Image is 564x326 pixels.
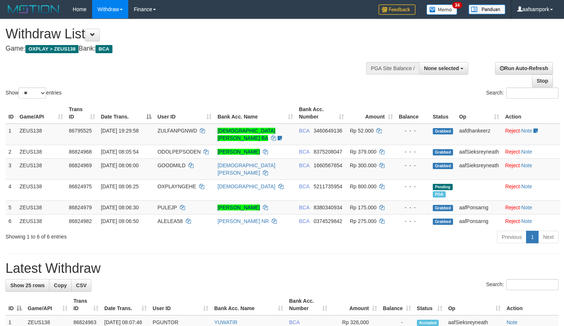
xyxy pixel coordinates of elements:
th: Game/API: activate to sort column ascending [17,103,66,124]
span: Show 25 rows [10,282,45,288]
a: Show 25 rows [6,279,49,292]
th: Trans ID: activate to sort column ascending [66,103,98,124]
a: Previous [497,231,526,243]
div: Showing 1 to 6 of 6 entries [6,230,230,240]
span: 34 [452,2,462,8]
span: None selected [424,65,459,71]
span: 86824975 [69,183,92,189]
th: User ID: activate to sort column ascending [150,294,211,315]
span: PULEJP [157,205,177,210]
td: aafSieksreyneath [456,158,502,179]
span: BCA [299,162,309,168]
a: Stop [532,75,553,87]
span: [DATE] 08:06:30 [101,205,139,210]
span: BCA [299,183,309,189]
span: ODOLPEPSODEN [157,149,201,155]
a: Note [521,149,532,155]
th: Bank Acc. Number: activate to sort column ascending [286,294,330,315]
span: OXPLAY > ZEUS138 [25,45,79,53]
th: Action [504,294,558,315]
a: Reject [505,183,520,189]
a: [DEMOGRAPHIC_DATA][PERSON_NAME] BA [217,128,275,141]
span: 86824979 [69,205,92,210]
img: Button%20Memo.svg [427,4,457,15]
label: Show entries [6,87,62,99]
img: panduan.png [469,4,505,14]
span: BCA [299,218,309,224]
span: BCA [299,149,309,155]
td: aafPonsarng [456,214,502,228]
span: [DATE] 08:06:25 [101,183,139,189]
select: Showentries [18,87,46,99]
span: Copy 5211735954 to clipboard [314,183,342,189]
a: Copy [49,279,72,292]
td: ZEUS138 [17,145,66,158]
a: Note [521,183,532,189]
span: Copy 1660567654 to clipboard [314,162,342,168]
th: Bank Acc. Name: activate to sort column ascending [211,294,286,315]
button: None selected [419,62,468,75]
th: Op: activate to sort column ascending [456,103,502,124]
td: 6 [6,214,17,228]
span: Rp 379.000 [350,149,376,155]
h1: Latest Withdraw [6,261,558,276]
td: 2 [6,145,17,158]
a: [DEMOGRAPHIC_DATA] [217,183,275,189]
a: Reject [505,162,520,168]
th: Balance: activate to sort column ascending [380,294,414,315]
td: ZEUS138 [17,179,66,200]
th: User ID: activate to sort column ascending [154,103,215,124]
span: CSV [76,282,87,288]
span: [DATE] 08:05:54 [101,149,139,155]
a: Note [521,205,532,210]
img: Feedback.jpg [379,4,415,15]
a: YUWATIR [214,319,237,325]
span: Marked by aafpengsreynich [433,191,446,198]
th: Date Trans.: activate to sort column descending [98,103,154,124]
td: · [502,158,560,179]
span: Rp 300.000 [350,162,376,168]
div: - - - [399,183,427,190]
div: - - - [399,162,427,169]
td: ZEUS138 [17,158,66,179]
th: ID [6,103,17,124]
th: Status: activate to sort column ascending [414,294,445,315]
div: - - - [399,127,427,134]
a: Run Auto-Refresh [495,62,553,75]
td: · [502,200,560,214]
a: [DEMOGRAPHIC_DATA][PERSON_NAME] [217,162,275,176]
span: BCA [299,205,309,210]
td: 5 [6,200,17,214]
span: 86824982 [69,218,92,224]
th: Action [502,103,560,124]
a: Note [521,162,532,168]
span: [DATE] 08:06:00 [101,162,139,168]
td: ZEUS138 [17,214,66,228]
th: Amount: activate to sort column ascending [347,103,396,124]
span: Rp 175.000 [350,205,376,210]
th: Bank Acc. Number: activate to sort column ascending [296,103,347,124]
span: BCA [95,45,112,53]
td: · [502,145,560,158]
span: Pending [433,184,453,190]
span: [DATE] 08:06:50 [101,218,139,224]
a: Note [521,218,532,224]
span: OXPLAYNGEHE [157,183,196,189]
h4: Game: Bank: [6,45,369,52]
div: - - - [399,217,427,225]
a: Reject [505,218,520,224]
span: Grabbed [433,128,453,134]
span: BCA [289,319,299,325]
a: [PERSON_NAME] [217,149,260,155]
span: BCA [299,128,309,134]
td: · [502,124,560,145]
span: Grabbed [433,163,453,169]
th: Status [430,103,456,124]
label: Search: [486,279,558,290]
th: Amount: activate to sort column ascending [330,294,380,315]
th: Op: activate to sort column ascending [445,294,504,315]
a: 1 [526,231,539,243]
span: Rp 275.000 [350,218,376,224]
img: MOTION_logo.png [6,4,62,15]
a: Reject [505,128,520,134]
